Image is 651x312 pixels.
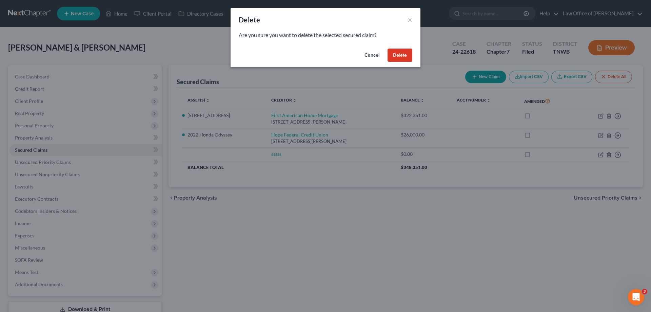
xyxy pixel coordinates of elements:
iframe: Intercom live chat [628,289,644,305]
p: Are you sure you want to delete the selected secured claim? [239,31,412,39]
span: 3 [642,289,647,294]
button: Delete [388,49,412,62]
button: × [408,16,412,24]
button: Cancel [359,49,385,62]
div: Delete [239,15,260,24]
